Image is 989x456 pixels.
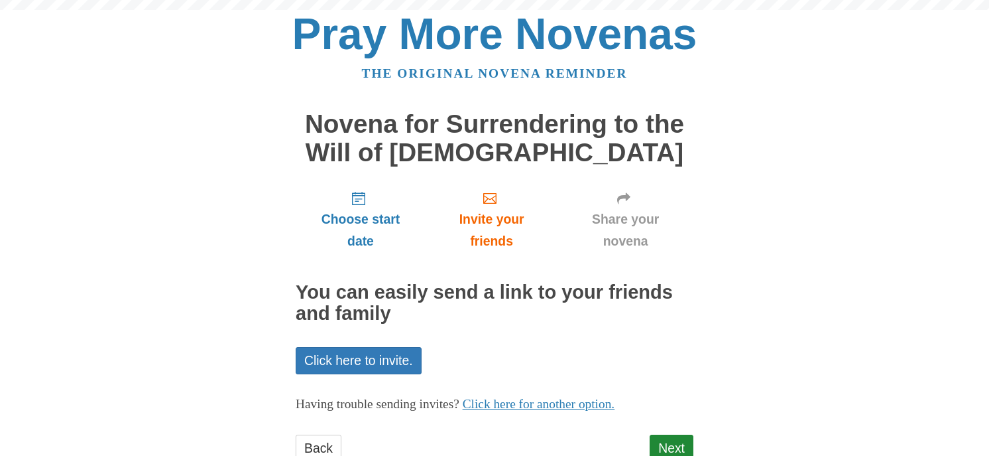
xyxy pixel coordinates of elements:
span: Having trouble sending invites? [296,397,459,411]
a: Pray More Novenas [292,9,697,58]
span: Choose start date [309,208,412,252]
h2: You can easily send a link to your friends and family [296,282,693,325]
a: Choose start date [296,180,426,259]
a: Invite your friends [426,180,557,259]
a: Click here to invite. [296,347,422,374]
span: Invite your friends [439,208,544,252]
a: Click here for another option. [463,397,615,411]
span: Share your novena [571,208,680,252]
h1: Novena for Surrendering to the Will of [DEMOGRAPHIC_DATA] [296,110,693,167]
a: Share your novena [557,180,693,259]
a: The original novena reminder [362,66,628,80]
